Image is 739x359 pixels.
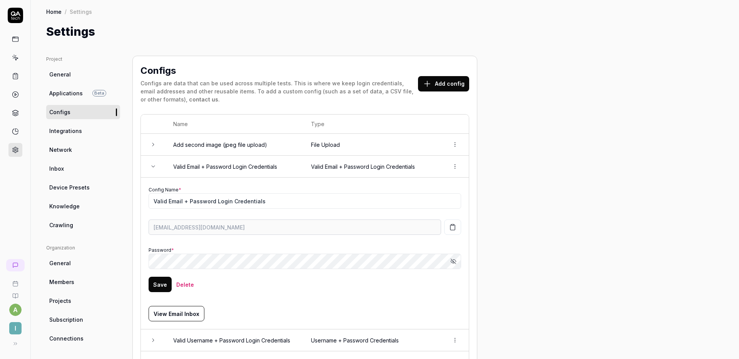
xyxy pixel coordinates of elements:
div: Organization [46,244,120,251]
button: a [9,304,22,316]
span: Subscription [49,316,83,324]
div: Settings [70,8,92,15]
a: Knowledge [46,199,120,213]
span: Configs [49,108,70,116]
span: Projects [49,297,71,305]
td: Username + Password Credentials [303,329,441,351]
td: File Upload [303,134,441,156]
span: Crawling [49,221,73,229]
div: Project [46,56,120,63]
a: General [46,67,120,81]
span: Network [49,146,72,154]
span: Knowledge [49,202,80,210]
span: I [9,322,22,334]
h2: Configs [140,64,176,78]
a: Integrations [46,124,120,138]
td: Valid Email + Password Login Credentials [303,156,441,178]
th: Type [303,115,441,134]
a: View Email Inbox [149,306,461,321]
span: Integrations [49,127,82,135]
td: Add second image (jpeg file upload) [166,134,303,156]
a: New conversation [6,259,25,271]
a: Device Presets [46,180,120,194]
label: Password [149,247,174,253]
a: Home [46,8,62,15]
span: General [49,259,71,267]
button: Delete [172,277,199,292]
td: Valid Email + Password Login Credentials [166,156,303,178]
button: View Email Inbox [149,306,204,321]
a: Crawling [46,218,120,232]
span: Inbox [49,165,64,173]
span: Connections [49,334,84,342]
a: Inbox [46,161,120,176]
a: General [46,256,120,270]
a: contact us [189,96,218,103]
a: Members [46,275,120,289]
a: Projects [46,294,120,308]
input: My test user [149,193,461,209]
span: Beta [92,90,106,96]
div: Configs are data that can be used across multiple tests. This is where we keep login credentials,... [140,79,418,103]
td: Valid Username + Password Login Credentials [166,329,303,351]
div: / [65,8,67,15]
h1: Settings [46,23,95,40]
a: Configs [46,105,120,119]
a: ApplicationsBeta [46,86,120,100]
label: Config Name [149,187,181,193]
a: Connections [46,331,120,346]
button: Save [149,277,172,292]
a: Book a call with us [3,274,27,287]
button: Copy [444,219,461,235]
span: Device Presets [49,183,90,191]
span: General [49,70,71,78]
th: Name [166,115,303,134]
span: Members [49,278,74,286]
a: Network [46,143,120,157]
a: Subscription [46,312,120,327]
button: I [3,316,27,336]
a: Documentation [3,287,27,299]
span: Applications [49,89,83,97]
button: Add config [418,76,469,91]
